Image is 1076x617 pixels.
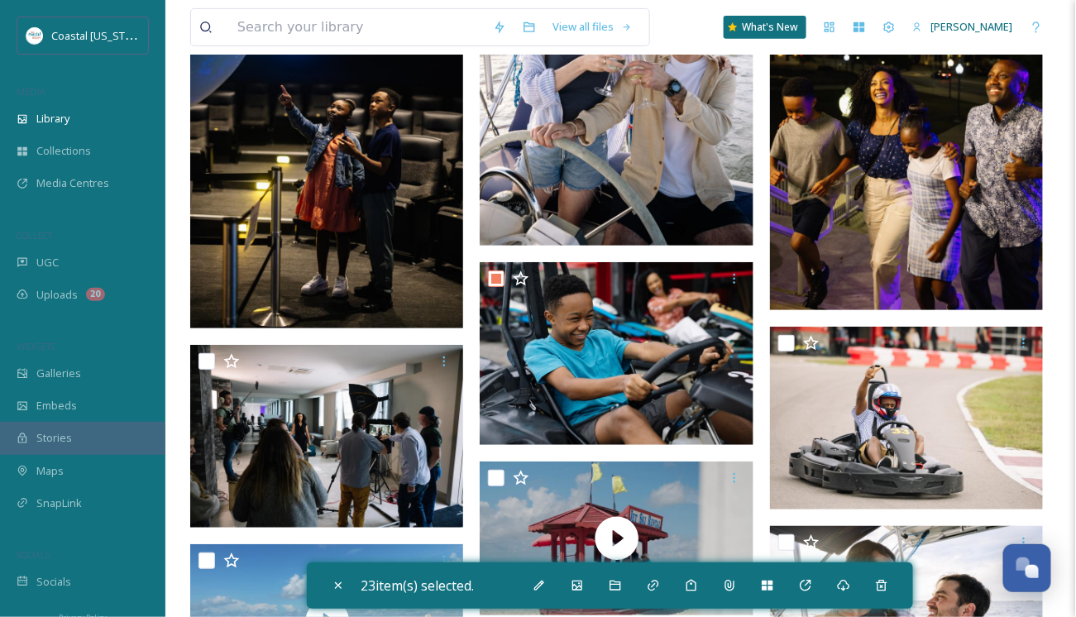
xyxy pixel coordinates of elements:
[931,19,1013,34] span: [PERSON_NAME]
[1003,544,1051,592] button: Open Chat
[36,366,81,381] span: Galleries
[190,345,464,528] img: Coastal MS Commercial -3.jpg
[36,430,72,446] span: Stories
[36,287,78,303] span: Uploads
[229,9,485,45] input: Search your library
[17,340,55,352] span: WIDGETS
[36,398,77,414] span: Embeds
[36,463,64,479] span: Maps
[36,143,91,159] span: Collections
[36,495,82,511] span: SnapLink
[36,574,71,590] span: Socials
[26,27,43,44] img: download%20%281%29.jpeg
[544,11,641,43] a: View all files
[361,576,475,595] span: 23 item(s) selected.
[770,327,1044,509] img: Coastal MS Commercial -97.jpg
[36,175,109,191] span: Media Centres
[17,548,50,561] span: SOCIALS
[17,229,52,242] span: COLLECT
[36,255,59,270] span: UGC
[724,16,806,39] a: What's New
[480,462,753,615] img: thumbnail
[36,111,69,127] span: Library
[51,27,146,43] span: Coastal [US_STATE]
[17,85,45,98] span: MEDIA
[86,288,105,301] div: 20
[904,11,1021,43] a: [PERSON_NAME]
[480,262,753,445] img: Coastal MS Commercial -86.jpg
